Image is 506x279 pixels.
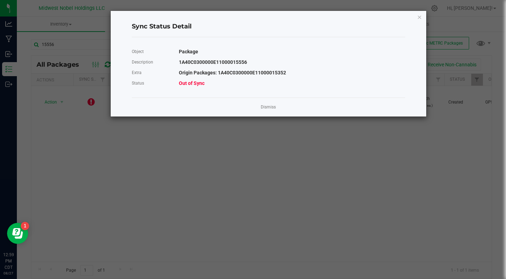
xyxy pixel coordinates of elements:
[132,22,192,31] span: Sync Status Detail
[7,223,28,244] iframe: Resource center
[174,67,410,78] div: Origin Packages: 1A40C0300000E11000015352
[126,78,174,88] div: Status
[126,67,174,78] div: Extra
[126,46,174,57] div: Object
[174,57,410,67] div: 1A40C0300000E11000015556
[179,80,205,86] span: Out of Sync
[126,57,174,67] div: Description
[21,222,29,230] iframe: Resource center unread badge
[261,104,276,110] a: Dismiss
[174,46,410,57] div: Package
[417,13,422,21] button: Close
